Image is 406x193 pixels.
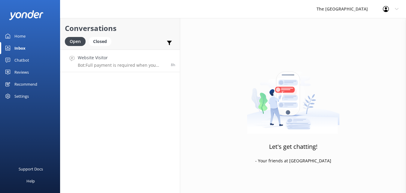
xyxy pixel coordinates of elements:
[171,62,175,67] span: Aug 23 2025 12:36am (UTC -10:00) Pacific/Honolulu
[269,142,317,152] h3: Let's get chatting!
[14,78,37,90] div: Recommend
[78,54,166,61] h4: Website Visitor
[14,42,26,54] div: Inbox
[78,63,166,68] p: Bot: Full payment is required when you make your booking.
[60,50,180,72] a: Website VisitorBot:Full payment is required when you make your booking.8h
[14,90,29,102] div: Settings
[14,66,29,78] div: Reviews
[26,175,35,187] div: Help
[89,38,114,44] a: Closed
[65,23,175,34] h2: Conversations
[14,30,26,42] div: Home
[65,37,86,46] div: Open
[9,10,44,20] img: yonder-white-logo.png
[89,37,111,46] div: Closed
[65,38,89,44] a: Open
[247,59,340,134] img: artwork of a man stealing a conversation from at giant smartphone
[19,163,43,175] div: Support Docs
[255,158,331,164] p: - Your friends at [GEOGRAPHIC_DATA]
[14,54,29,66] div: Chatbot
